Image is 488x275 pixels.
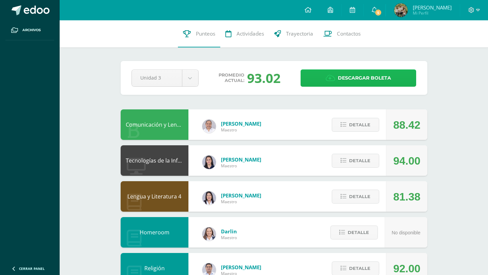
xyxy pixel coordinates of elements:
div: 88.42 [393,110,420,140]
span: [PERSON_NAME] [221,120,261,127]
span: Actividades [237,30,264,37]
a: Punteos [178,20,220,47]
a: Actividades [220,20,269,47]
button: Detalle [332,118,379,132]
span: Darlin [221,228,237,235]
span: No disponible [392,230,421,235]
a: Trayectoria [269,20,318,47]
span: [PERSON_NAME] [413,4,452,11]
span: Descargar boleta [338,70,391,86]
img: 794815d7ffad13252b70ea13fddba508.png [202,227,216,241]
button: Detalle [330,226,378,239]
a: Archivos [5,20,54,40]
span: Maestro [221,199,261,205]
span: Punteos [196,30,215,37]
span: Cerrar panel [19,266,45,271]
a: Descargar boleta [301,69,416,87]
img: 04fbc0eeb5f5f8cf55eb7ff53337e28b.png [202,120,216,133]
img: dbcf09110664cdb6f63fe058abfafc14.png [202,155,216,169]
button: Detalle [332,154,379,168]
span: Detalle [349,154,370,167]
div: 81.38 [393,182,420,212]
span: Detalle [349,119,370,131]
div: Comunicación y Lenguaje L3 Inglés 4 [121,109,188,140]
img: fd1196377973db38ffd7ffd912a4bf7e.png [202,191,216,205]
span: [PERSON_NAME] [221,156,261,163]
span: [PERSON_NAME] [221,192,261,199]
span: Mi Perfil [413,10,452,16]
img: 7c77d7145678e0f32de3ef581a6b6d6b.png [394,3,408,17]
span: Detalle [349,262,370,275]
span: Maestro [221,127,261,133]
span: Detalle [348,226,369,239]
span: Contactos [337,30,361,37]
span: Trayectoria [286,30,313,37]
span: Detalle [349,190,370,203]
span: Archivos [22,27,41,33]
span: Unidad 3 [140,70,174,86]
span: [PERSON_NAME] [221,264,261,271]
div: Lengua y Literatura 4 [121,181,188,212]
div: Homeroom [121,217,188,248]
a: Unidad 3 [132,70,198,86]
span: Promedio actual: [219,72,244,83]
span: Maestro [221,235,237,240]
div: 93.02 [247,69,281,87]
div: 94.00 [393,146,420,176]
button: Detalle [332,190,379,204]
span: Maestro [221,163,261,169]
div: Tecnologías de la Información y la Comunicación 4 [121,145,188,176]
a: Contactos [318,20,366,47]
span: 5 [374,9,382,16]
